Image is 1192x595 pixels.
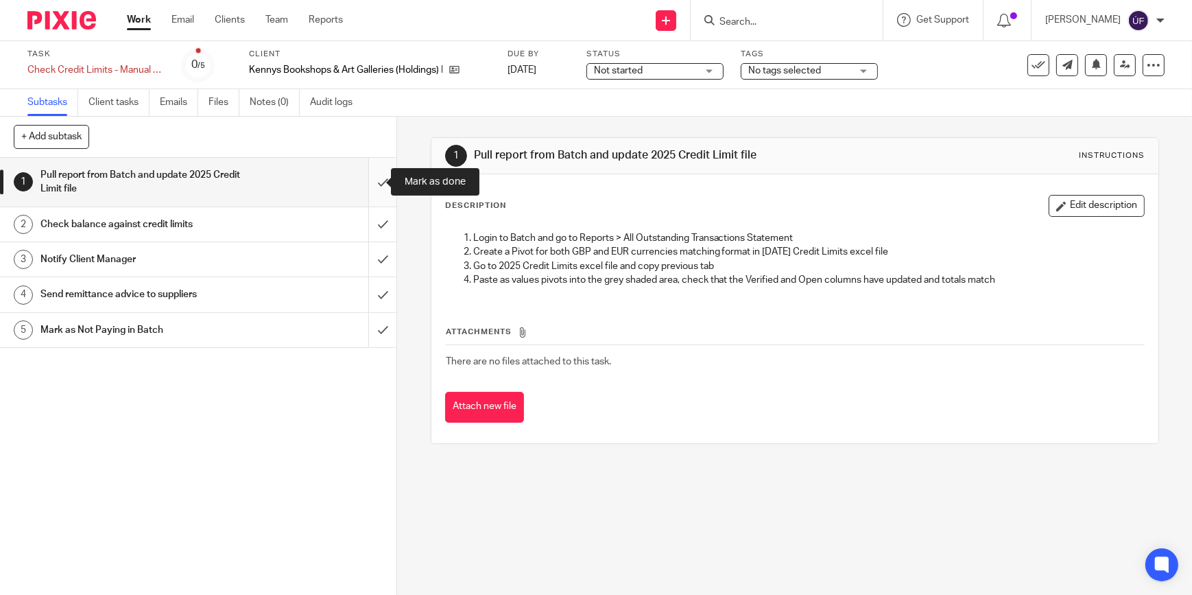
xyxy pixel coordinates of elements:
[446,357,611,366] span: There are no files attached to this task.
[446,328,512,336] span: Attachments
[473,259,1144,273] p: Go to 2025 Credit Limits excel file and copy previous tab
[191,57,205,73] div: 0
[445,392,524,423] button: Attach new file
[473,273,1144,287] p: Paste as values pivots into the grey shaded area, check that the Verified and Open columns have u...
[14,125,89,148] button: + Add subtask
[14,172,33,191] div: 1
[250,89,300,116] a: Notes (0)
[508,49,569,60] label: Due by
[27,11,96,30] img: Pixie
[198,62,205,69] small: /5
[594,66,643,75] span: Not started
[474,148,824,163] h1: Pull report from Batch and update 2025 Credit Limit file
[14,320,33,340] div: 5
[1045,13,1121,27] p: [PERSON_NAME]
[40,214,250,235] h1: Check balance against credit limits
[310,89,363,116] a: Audit logs
[265,13,288,27] a: Team
[445,200,506,211] p: Description
[508,65,536,75] span: [DATE]
[748,66,821,75] span: No tags selected
[14,215,33,234] div: 2
[473,245,1144,259] p: Create a Pivot for both GBP and EUR currencies matching format in [DATE] Credit Limits excel file
[40,249,250,270] h1: Notify Client Manager
[309,13,343,27] a: Reports
[718,16,842,29] input: Search
[215,13,245,27] a: Clients
[27,49,165,60] label: Task
[171,13,194,27] a: Email
[14,250,33,269] div: 3
[88,89,150,116] a: Client tasks
[1079,150,1145,161] div: Instructions
[27,63,165,77] div: Check Credit Limits - Manual Supplier Payments
[40,165,250,200] h1: Pull report from Batch and update 2025 Credit Limit file
[14,285,33,305] div: 4
[127,13,151,27] a: Work
[27,89,78,116] a: Subtasks
[445,145,467,167] div: 1
[1049,195,1145,217] button: Edit description
[40,284,250,305] h1: Send remittance advice to suppliers
[916,15,969,25] span: Get Support
[40,320,250,340] h1: Mark as Not Paying in Batch
[1128,10,1149,32] img: svg%3E
[249,63,442,77] p: Kennys Bookshops & Art Galleries (Holdings) Limited
[249,49,490,60] label: Client
[741,49,878,60] label: Tags
[208,89,239,116] a: Files
[586,49,724,60] label: Status
[160,89,198,116] a: Emails
[473,231,1144,245] p: Login to Batch and go to Reports > All Outstanding Transactions Statement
